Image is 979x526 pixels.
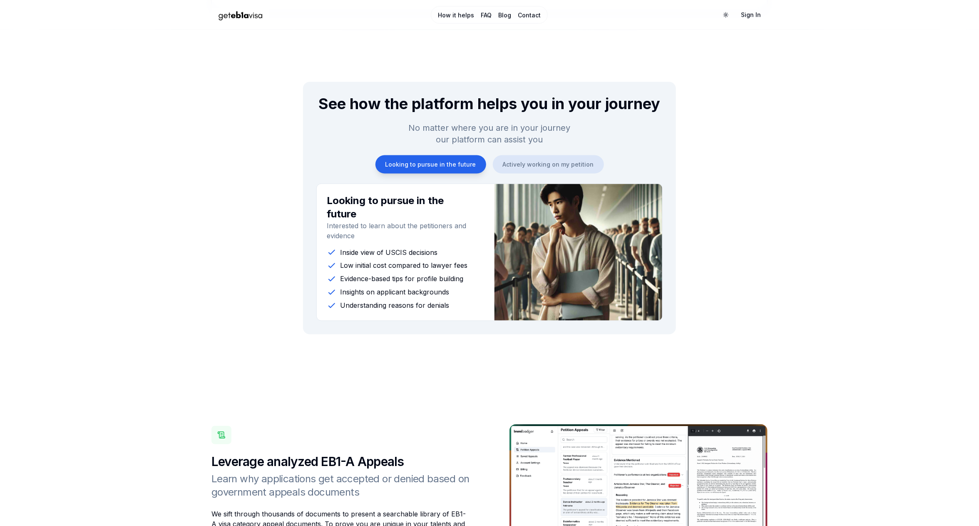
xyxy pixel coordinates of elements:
[327,221,475,241] p: Interested to learn about the petitioners and evidence
[211,454,470,473] h2: Leverage analyzed EB1-A Appeals
[481,11,492,20] a: FAQ
[211,8,397,22] a: Home Page
[327,301,475,311] li: Understanding reasons for denials
[327,247,475,257] li: Inside view of USCIS decisions
[431,6,548,24] nav: Main
[375,155,486,174] button: Looking to pursue in the future
[498,11,511,20] a: Blog
[327,261,475,271] li: Low initial cost compared to lawyer fees
[316,95,663,112] h2: See how the platform helps you in your journey
[734,7,768,22] a: Sign In
[211,8,270,22] img: geteb1avisa logo
[327,194,475,221] h3: Looking to pursue in the future
[494,184,662,321] img: Looking to pursue in the future benefits
[211,473,470,499] h3: Learn why applications get accepted or denied based on government appeals documents
[327,274,475,284] li: Evidence-based tips for profile building
[403,122,576,145] h3: No matter where you are in your journey our platform can assist you
[493,155,604,174] button: Actively working on my petition
[518,11,541,20] a: Contact
[327,287,475,297] li: Insights on applicant backgrounds
[438,11,474,20] a: How it helps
